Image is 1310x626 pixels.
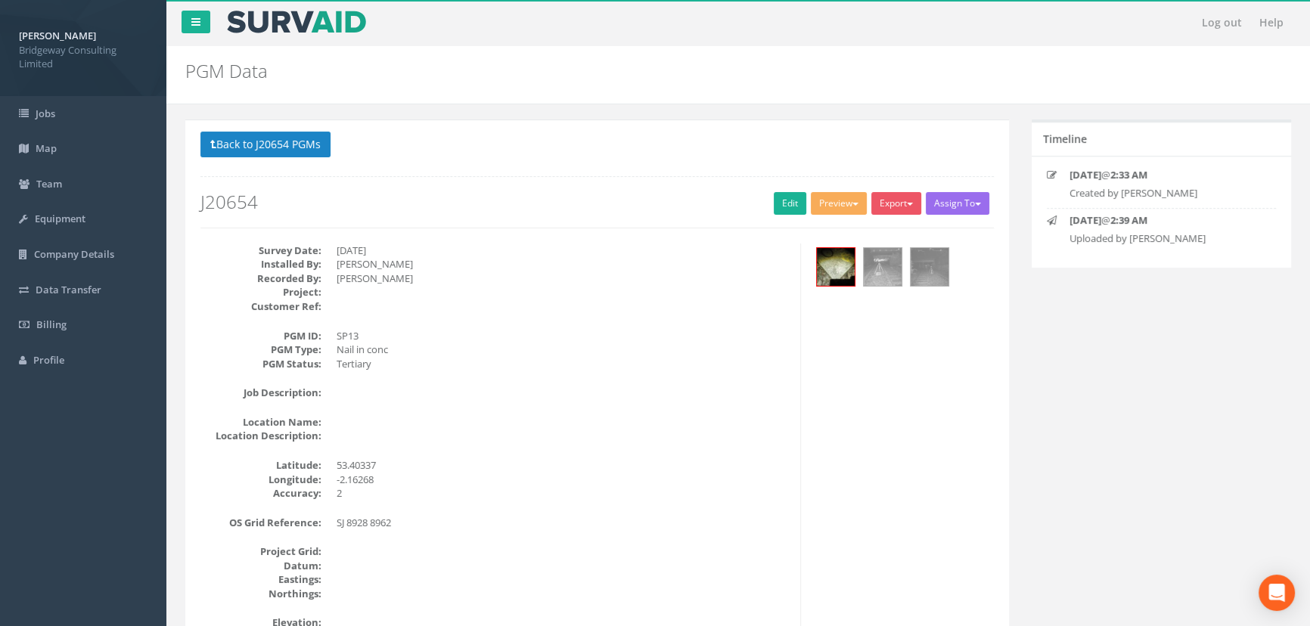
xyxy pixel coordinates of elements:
[185,61,1103,81] h2: PGM Data
[200,192,994,212] h2: J20654
[200,329,321,343] dt: PGM ID:
[200,386,321,400] dt: Job Description:
[200,342,321,357] dt: PGM Type:
[1069,231,1257,246] p: Uploaded by [PERSON_NAME]
[200,271,321,286] dt: Recorded By:
[200,357,321,371] dt: PGM Status:
[1069,168,1101,181] strong: [DATE]
[926,192,989,215] button: Assign To
[36,318,67,331] span: Billing
[200,486,321,500] dt: Accuracy:
[1259,575,1295,611] div: Open Intercom Messenger
[34,247,114,261] span: Company Details
[200,516,321,530] dt: OS Grid Reference:
[200,587,321,601] dt: Northings:
[200,299,321,314] dt: Customer Ref:
[36,177,62,191] span: Team
[36,107,55,120] span: Jobs
[200,544,321,559] dt: Project Grid:
[864,248,902,286] img: bb622272-9078-d513-d1f3-ef0dc83eca07_661e0cba-7a9b-f7da-7bcf-b8fb5d9051cd_thumb.jpg
[337,516,789,530] dd: SJ 8928 8962
[200,243,321,258] dt: Survey Date:
[200,132,331,157] button: Back to J20654 PGMs
[871,192,921,215] button: Export
[1069,168,1257,182] p: @
[36,283,101,296] span: Data Transfer
[1043,133,1087,144] h5: Timeline
[33,353,64,367] span: Profile
[36,141,57,155] span: Map
[200,415,321,429] dt: Location Name:
[811,192,867,215] button: Preview
[774,192,806,215] a: Edit
[337,271,789,286] dd: [PERSON_NAME]
[337,342,789,357] dd: Nail in conc
[200,458,321,473] dt: Latitude:
[337,486,789,500] dd: 2
[200,473,321,487] dt: Longitude:
[1110,213,1147,227] strong: 2:39 AM
[337,473,789,487] dd: -2.16268
[200,429,321,443] dt: Location Description:
[200,285,321,299] dt: Project:
[337,257,789,271] dd: [PERSON_NAME]
[200,572,321,587] dt: Eastings:
[337,243,789,258] dd: [DATE]
[19,29,96,42] strong: [PERSON_NAME]
[200,257,321,271] dt: Installed By:
[1110,168,1147,181] strong: 2:33 AM
[1069,213,1101,227] strong: [DATE]
[1069,213,1257,228] p: @
[19,43,147,71] span: Bridgeway Consulting Limited
[817,248,855,286] img: bb622272-9078-d513-d1f3-ef0dc83eca07_1325e1a1-1614-314c-ab0f-1c7770c6b897_thumb.jpg
[200,559,321,573] dt: Datum:
[911,248,948,286] img: bb622272-9078-d513-d1f3-ef0dc83eca07_e5caa66a-755d-541a-d661-db7eccea8681_thumb.jpg
[35,212,85,225] span: Equipment
[337,357,789,371] dd: Tertiary
[337,458,789,473] dd: 53.40337
[1069,186,1257,200] p: Created by [PERSON_NAME]
[19,25,147,71] a: [PERSON_NAME] Bridgeway Consulting Limited
[337,329,789,343] dd: SP13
